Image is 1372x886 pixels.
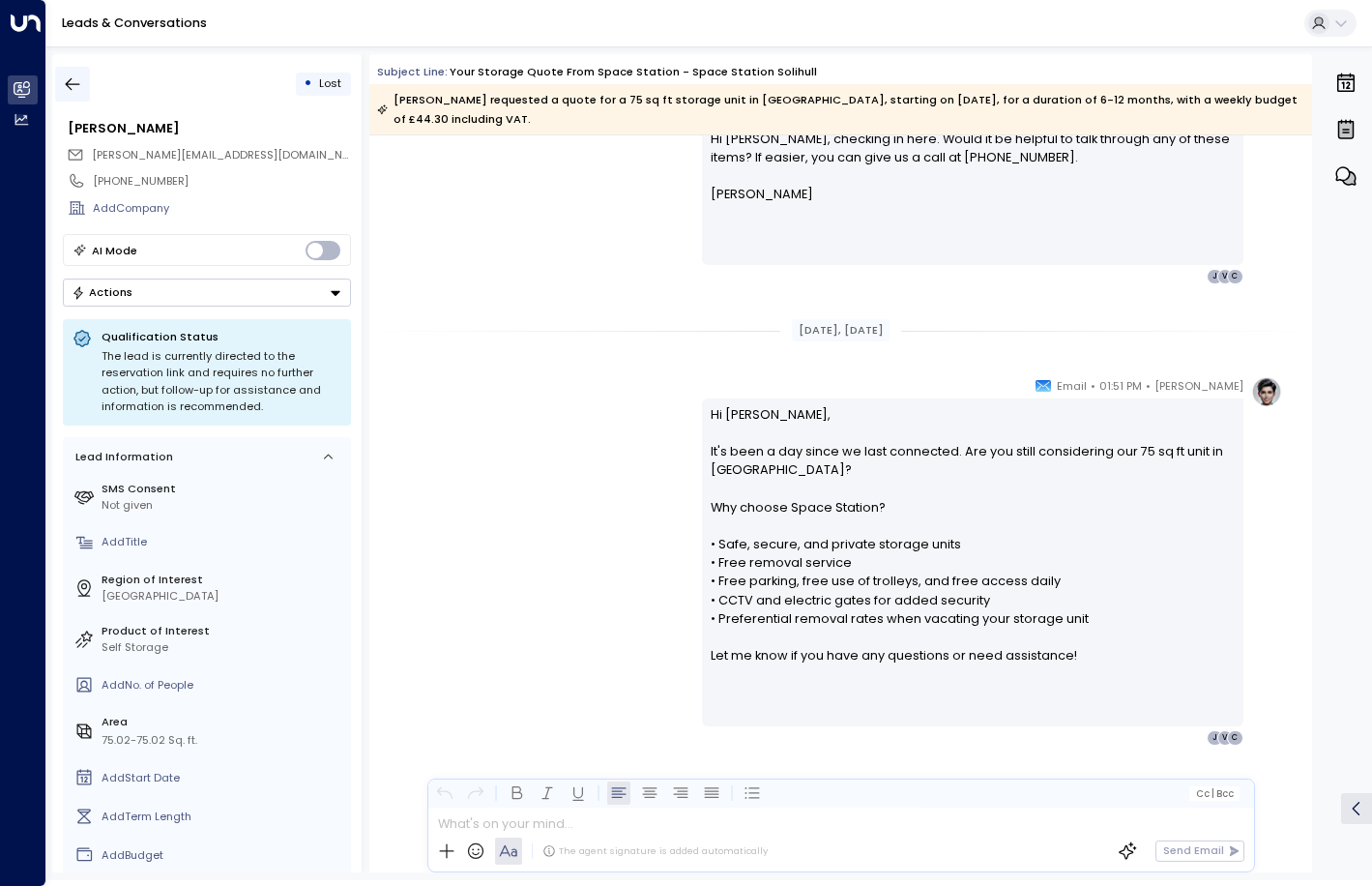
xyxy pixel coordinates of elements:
[1227,269,1242,284] div: C
[63,279,351,307] div: Button group with a nested menu
[463,782,486,805] button: Redo
[792,319,890,341] div: [DATE], [DATE]
[450,64,817,80] div: Your storage quote from Space Station - Space Station Solihull
[1217,730,1233,746] div: V
[102,572,344,588] label: Region of Interest
[102,588,344,605] div: [GEOGRAPHIC_DATA]
[102,677,344,694] div: AddNo. of People
[62,15,207,31] a: Leads & Conversations
[1057,376,1087,396] span: Email
[102,639,344,656] div: Self Storage
[102,329,341,344] p: Qualification Status
[102,348,341,416] div: The lead is currently directed to the reservation link and requires no further action, but follow...
[1211,788,1213,799] span: |
[102,770,344,786] div: AddStart Date
[102,534,344,550] div: AddTitle
[542,844,768,858] div: The agent signature is added automatically
[432,782,455,805] button: Undo
[93,200,350,217] div: AddCompany
[711,405,1234,721] p: Hi [PERSON_NAME], It's been a day since we last connected. Are you still considering our 75 sq ft...
[1217,269,1233,284] div: V
[711,130,1234,166] span: Hi [PERSON_NAME], checking in here. Would it be helpful to talk through any of these items? If ea...
[70,449,173,465] div: Lead Information
[102,847,344,864] div: AddBudget
[63,279,351,307] button: Actions
[102,481,344,497] label: SMS Consent
[92,147,351,163] span: catherineejohnson@hotmail.com
[102,809,344,825] div: AddTerm Length
[319,75,341,91] span: Lost
[1195,788,1233,799] span: Cc Bcc
[1099,376,1142,396] span: 01:51 PM
[102,714,344,730] label: Area
[102,732,197,749] div: 75.02-75.02 Sq. ft.
[92,147,369,162] span: [PERSON_NAME][EMAIL_ADDRESS][DOMAIN_NAME]
[93,173,350,190] div: [PHONE_NUMBER]
[711,185,813,203] span: [PERSON_NAME]
[1154,376,1243,396] span: [PERSON_NAME]
[92,241,137,260] div: AI Mode
[1091,376,1095,396] span: •
[102,623,344,639] label: Product of Interest
[68,119,350,137] div: [PERSON_NAME]
[377,90,1302,129] div: [PERSON_NAME] requested a quote for a 75 sq ft storage unit in [GEOGRAPHIC_DATA], starting on [DA...
[1227,730,1242,746] div: C
[304,70,312,98] div: •
[102,497,344,514] div: Not given
[1207,730,1222,746] div: J
[377,64,448,79] span: Subject Line:
[1207,269,1222,284] div: J
[1251,376,1282,407] img: profile-logo.png
[1189,786,1240,801] button: Cc|Bcc
[1146,376,1151,396] span: •
[72,285,132,299] div: Actions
